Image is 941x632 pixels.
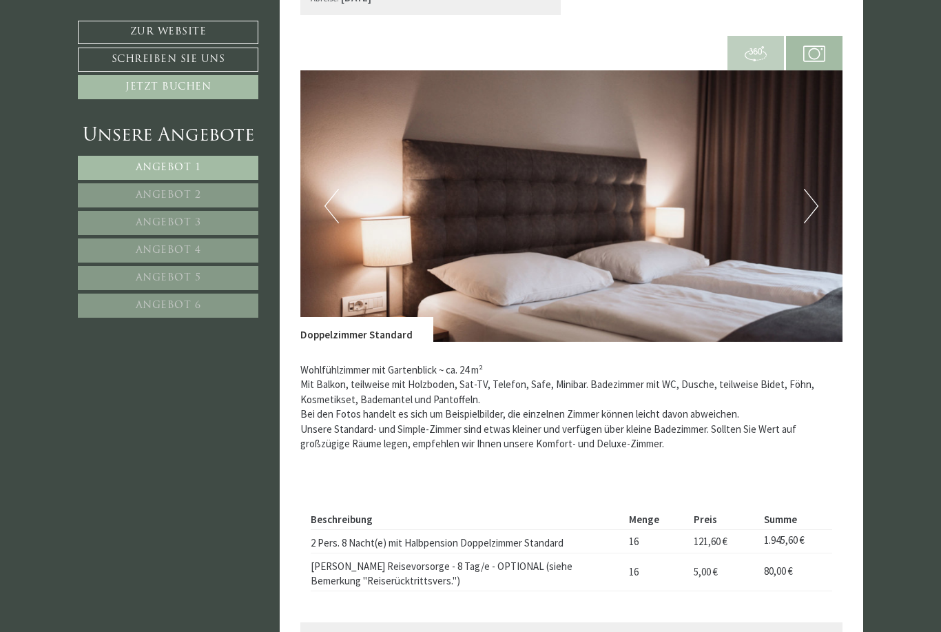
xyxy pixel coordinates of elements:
[688,509,758,529] th: Preis
[136,300,201,311] span: Angebot 6
[300,70,843,342] img: image
[453,363,543,387] button: Senden
[311,553,624,591] td: [PERSON_NAME] Reisevorsorge - 8 Tag/e - OPTIONAL (siehe Bemerkung "Reiserücktrittsvers.")
[803,43,825,65] img: camera.svg
[759,553,832,591] td: 80,00 €
[759,509,832,529] th: Summe
[136,273,201,283] span: Angebot 5
[300,317,433,342] div: Doppelzimmer Standard
[759,530,832,553] td: 1.945,60 €
[136,218,201,228] span: Angebot 3
[694,535,727,548] span: 121,60 €
[623,553,688,591] td: 16
[136,245,201,256] span: Angebot 4
[78,48,258,72] a: Schreiben Sie uns
[136,163,201,173] span: Angebot 1
[21,64,196,73] small: 20:46
[78,123,258,149] div: Unsere Angebote
[78,75,258,99] a: Jetzt buchen
[10,37,203,76] div: Guten Tag, wie können wir Ihnen helfen?
[136,190,201,201] span: Angebot 2
[311,509,624,529] th: Beschreibung
[804,189,818,223] button: Next
[300,363,843,451] p: Wohlfühlzimmer mit Gartenblick ~ ca. 24 m² Mit Balkon, teilweise mit Holzboden, Sat-TV, Telefon, ...
[745,43,767,65] img: 360-grad.svg
[78,21,258,44] a: Zur Website
[249,10,295,32] div: [DATE]
[623,509,688,529] th: Menge
[623,530,688,553] td: 16
[311,530,624,553] td: 2 Pers. 8 Nacht(e) mit Halbpension Doppelzimmer Standard
[324,189,339,223] button: Previous
[21,39,196,50] div: Montis – Active Nature Spa
[694,565,718,578] span: 5,00 €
